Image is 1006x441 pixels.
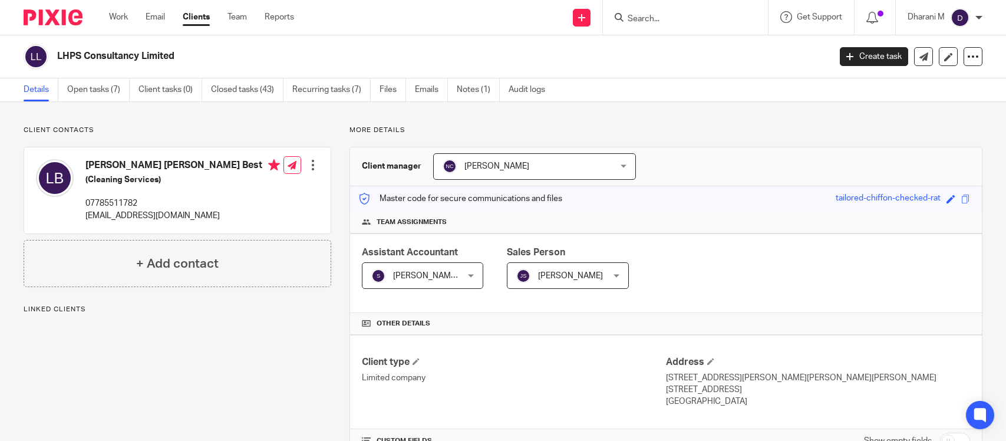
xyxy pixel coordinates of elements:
[457,78,500,101] a: Notes (1)
[516,269,530,283] img: svg%3E
[24,126,331,135] p: Client contacts
[377,218,447,227] span: Team assignments
[136,255,219,273] h4: + Add contact
[507,248,565,257] span: Sales Person
[836,192,941,206] div: tailored-chiffon-checked-rat
[359,193,562,205] p: Master code for secure communications and files
[443,159,457,173] img: svg%3E
[797,13,842,21] span: Get Support
[626,14,733,25] input: Search
[362,356,666,368] h4: Client type
[666,372,970,384] p: [STREET_ADDRESS][PERSON_NAME][PERSON_NAME][PERSON_NAME]
[908,11,945,23] p: Dharani M
[371,269,385,283] img: svg%3E
[268,159,280,171] i: Primary
[362,160,421,172] h3: Client manager
[183,11,210,23] a: Clients
[227,11,247,23] a: Team
[24,305,331,314] p: Linked clients
[85,198,280,209] p: 07785511782
[464,162,529,170] span: [PERSON_NAME]
[509,78,554,101] a: Audit logs
[57,50,669,62] h2: LHPS Consultancy Limited
[666,396,970,407] p: [GEOGRAPHIC_DATA]
[85,159,280,174] h4: [PERSON_NAME] [PERSON_NAME] Best
[393,272,472,280] span: [PERSON_NAME] K V
[362,248,458,257] span: Assistant Accountant
[377,319,430,328] span: Other details
[415,78,448,101] a: Emails
[292,78,371,101] a: Recurring tasks (7)
[24,9,83,25] img: Pixie
[109,11,128,23] a: Work
[24,78,58,101] a: Details
[840,47,908,66] a: Create task
[666,356,970,368] h4: Address
[349,126,982,135] p: More details
[85,210,280,222] p: [EMAIL_ADDRESS][DOMAIN_NAME]
[265,11,294,23] a: Reports
[146,11,165,23] a: Email
[67,78,130,101] a: Open tasks (7)
[24,44,48,69] img: svg%3E
[211,78,283,101] a: Closed tasks (43)
[666,384,970,396] p: [STREET_ADDRESS]
[85,174,280,186] h5: (Cleaning Services)
[538,272,603,280] span: [PERSON_NAME]
[362,372,666,384] p: Limited company
[951,8,969,27] img: svg%3E
[138,78,202,101] a: Client tasks (0)
[380,78,406,101] a: Files
[36,159,74,197] img: svg%3E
